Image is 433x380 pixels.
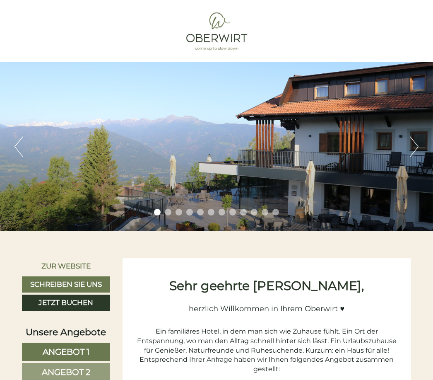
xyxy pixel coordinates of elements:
[14,136,23,157] button: Previous
[410,136,419,157] button: Next
[22,258,110,274] a: Zur Website
[135,279,399,293] h1: Sehr geehrte [PERSON_NAME],
[135,297,399,313] h4: herzlich Willkommen in Ihrem Oberwirt ♥
[22,326,110,339] div: Unsere Angebote
[43,347,89,357] span: Angebot 1
[135,317,399,355] div: Ein familiäres Hotel, in dem man sich wie Zuhause fühlt. Ein Ort der Entspannung, wo man den Allt...
[135,355,399,374] p: Entsprechend Ihrer Anfrage haben wir Ihnen folgendes Angebot zusammen gestellt:
[22,276,110,293] a: Schreiben Sie uns
[42,367,90,377] span: Angebot 2
[22,295,110,311] a: Jetzt buchen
